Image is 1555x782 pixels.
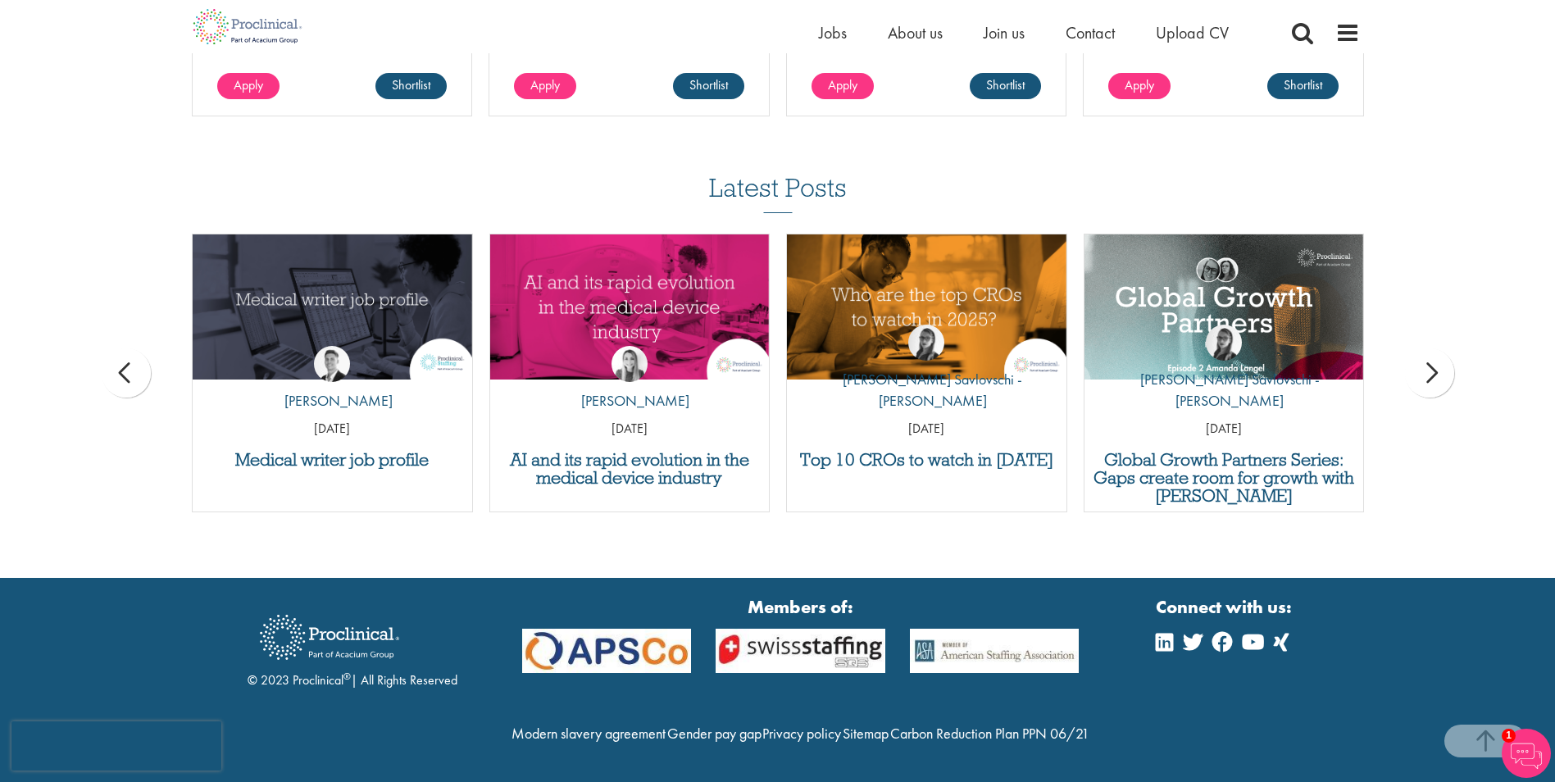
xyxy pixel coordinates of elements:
[11,721,221,771] iframe: reCAPTCHA
[1502,729,1551,778] img: Chatbot
[1405,348,1454,398] div: next
[569,346,689,420] a: Hannah Burke [PERSON_NAME]
[612,346,648,382] img: Hannah Burke
[201,451,464,469] a: Medical writer job profile
[828,76,857,93] span: Apply
[1156,594,1295,620] strong: Connect with us:
[193,234,472,380] img: Medical writer job profile
[375,73,447,99] a: Shortlist
[787,234,1066,380] a: Link to a post
[102,348,151,398] div: prev
[510,629,704,674] img: APSCo
[703,629,898,674] img: APSCo
[1084,325,1364,419] a: Theodora Savlovschi - Wicks [PERSON_NAME] Savlovschi - [PERSON_NAME]
[709,174,847,213] h3: Latest Posts
[787,420,1066,439] p: [DATE]
[787,234,1066,380] img: Top 10 CROs 2025 | Proclinical
[908,325,944,361] img: Theodora Savlovschi - Wicks
[1066,22,1115,43] a: Contact
[314,346,350,382] img: George Watson
[248,602,457,690] div: © 2023 Proclinical | All Rights Reserved
[819,22,847,43] a: Jobs
[1093,451,1356,505] a: Global Growth Partners Series: Gaps create room for growth with [PERSON_NAME]
[812,73,874,99] a: Apply
[667,724,762,743] a: Gender pay gap
[234,76,263,93] span: Apply
[193,420,472,439] p: [DATE]
[1084,369,1364,411] p: [PERSON_NAME] Savlovschi - [PERSON_NAME]
[498,451,762,487] a: AI and its rapid evolution in the medical device industry
[984,22,1025,43] a: Join us
[888,22,943,43] a: About us
[1084,234,1364,380] a: Link to a post
[762,724,841,743] a: Privacy policy
[890,724,1089,743] a: Carbon Reduction Plan PPN 06/21
[490,234,770,380] a: Link to a post
[343,670,351,683] sup: ®
[514,73,576,99] a: Apply
[795,451,1058,469] a: Top 10 CROs to watch in [DATE]
[1502,729,1516,743] span: 1
[522,594,1080,620] strong: Members of:
[248,603,411,671] img: Proclinical Recruitment
[217,73,280,99] a: Apply
[490,234,770,380] img: AI and Its Impact on the Medical Device Industry | Proclinical
[569,390,689,411] p: [PERSON_NAME]
[1108,73,1171,99] a: Apply
[787,369,1066,411] p: [PERSON_NAME] Savlovschi - [PERSON_NAME]
[1125,76,1154,93] span: Apply
[1267,73,1339,99] a: Shortlist
[843,724,889,743] a: Sitemap
[512,724,666,743] a: Modern slavery agreement
[898,629,1092,674] img: APSCo
[272,346,393,420] a: George Watson [PERSON_NAME]
[673,73,744,99] a: Shortlist
[193,234,472,380] a: Link to a post
[970,73,1041,99] a: Shortlist
[787,325,1066,419] a: Theodora Savlovschi - Wicks [PERSON_NAME] Savlovschi - [PERSON_NAME]
[1206,325,1242,361] img: Theodora Savlovschi - Wicks
[490,420,770,439] p: [DATE]
[272,390,393,411] p: [PERSON_NAME]
[1156,22,1229,43] a: Upload CV
[530,76,560,93] span: Apply
[1084,420,1364,439] p: [DATE]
